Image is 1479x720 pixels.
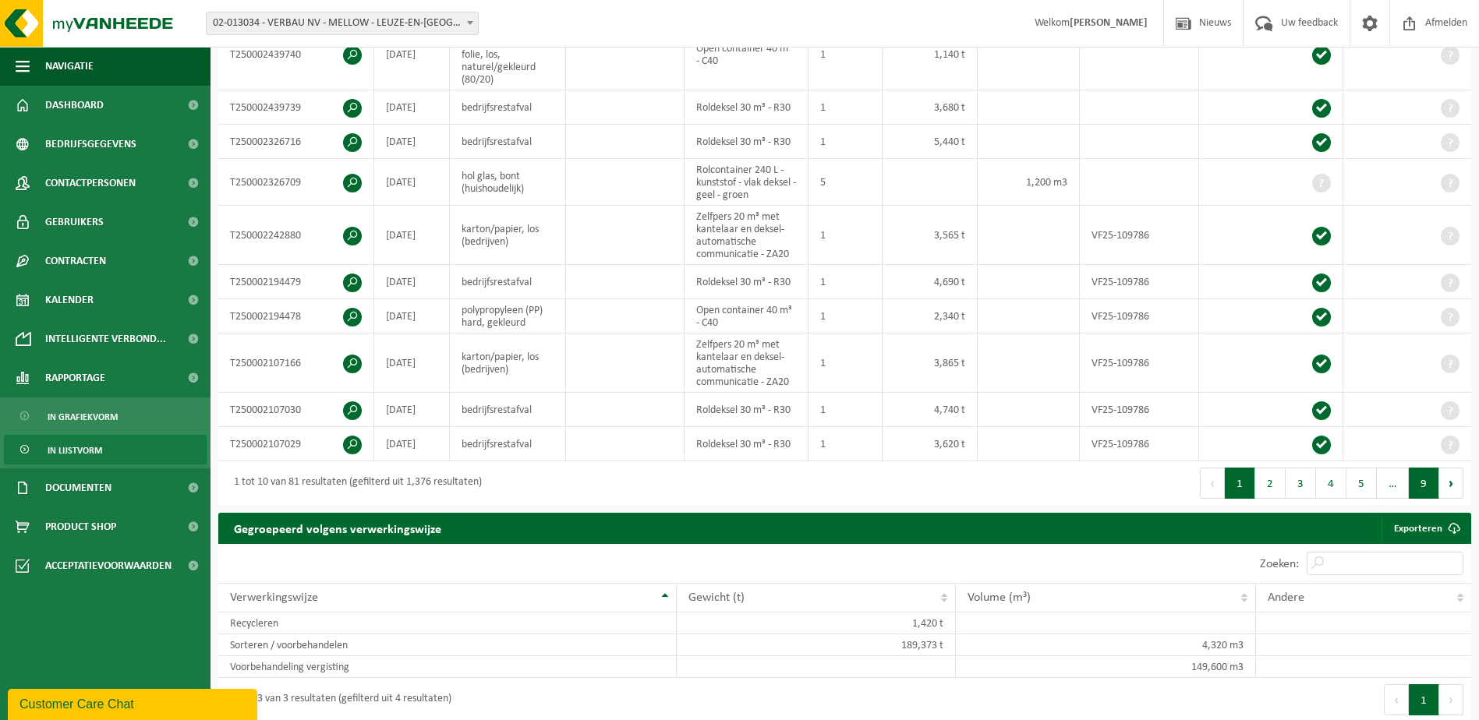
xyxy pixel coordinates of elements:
td: [DATE] [374,427,450,461]
span: Intelligente verbond... [45,319,166,358]
td: Zelfpers 20 m³ met kantelaar en deksel-automatische communicatie - ZA20 [685,334,808,393]
td: karton/papier, los (bedrijven) [450,334,566,393]
button: Previous [1200,468,1225,499]
td: 2,340 t [883,299,978,334]
span: Contactpersonen [45,164,136,203]
td: 149,600 m3 [956,656,1257,678]
td: [DATE] [374,206,450,265]
button: Next [1439,468,1463,499]
td: Voorbehandeling vergisting [218,656,677,678]
span: Acceptatievoorwaarden [45,546,172,585]
a: In grafiekvorm [4,401,207,431]
td: 3,620 t [883,427,978,461]
td: 1 [808,393,883,427]
td: Roldeksel 30 m³ - R30 [685,90,808,125]
td: low density polyethyleen (LDPE) folie, los, naturel/gekleurd (80/20) [450,19,566,90]
span: … [1377,468,1409,499]
span: Gewicht (t) [688,591,745,604]
td: T250002107029 [218,427,374,461]
span: Verwerkingswijze [230,591,318,604]
span: Andere [1268,591,1304,604]
td: [DATE] [374,299,450,334]
td: 1,420 t [677,612,955,634]
td: T250002107030 [218,393,374,427]
td: VF25-109786 [1080,206,1199,265]
td: 1 [808,299,883,334]
td: T250002242880 [218,206,374,265]
td: 1 [808,265,883,299]
td: hol glas, bont (huishoudelijk) [450,159,566,206]
td: Roldeksel 30 m³ - R30 [685,393,808,427]
span: Product Shop [45,507,116,546]
td: bedrijfsrestafval [450,90,566,125]
td: karton/papier, los (bedrijven) [450,206,566,265]
td: T250002439739 [218,90,374,125]
button: 9 [1409,468,1439,499]
td: VF25-109786 [1080,393,1199,427]
td: Roldeksel 30 m³ - R30 [685,265,808,299]
td: Open container 40 m³ - C40 [685,299,808,334]
label: Zoeken: [1260,558,1299,570]
button: 1 [1225,468,1255,499]
td: bedrijfsrestafval [450,125,566,159]
td: 4,740 t [883,393,978,427]
td: VF25-109786 [1080,427,1199,461]
span: In lijstvorm [48,436,102,465]
button: 3 [1286,468,1316,499]
strong: [PERSON_NAME] [1070,17,1148,29]
iframe: chat widget [8,686,260,720]
button: Next [1439,684,1463,715]
td: Open container 40 m³ - C40 [685,19,808,90]
td: [DATE] [374,393,450,427]
td: 189,373 t [677,634,955,656]
button: 1 [1409,684,1439,715]
td: 1 [808,90,883,125]
td: 3,680 t [883,90,978,125]
button: Previous [1384,684,1409,715]
button: 2 [1255,468,1286,499]
td: 5,440 t [883,125,978,159]
td: 3,565 t [883,206,978,265]
td: 1 [808,125,883,159]
td: 1,140 t [883,19,978,90]
td: T250002194479 [218,265,374,299]
td: [DATE] [374,19,450,90]
td: 1 [808,19,883,90]
span: 02-013034 - VERBAU NV - MELLOW - LEUZE-EN-HAINAUT [206,12,479,35]
td: T250002107166 [218,334,374,393]
span: Gebruikers [45,203,104,242]
span: Documenten [45,468,111,507]
td: T250002194478 [218,299,374,334]
td: 4,320 m3 [956,634,1257,656]
td: polypropyleen (PP) hard, gekleurd [450,299,566,334]
td: Zelfpers 20 m³ met kantelaar en deksel-automatische communicatie - ZA20 [685,206,808,265]
td: [DATE] [374,125,450,159]
td: VF25-109786 [1080,299,1199,334]
span: Navigatie [45,47,94,86]
td: 1 [808,206,883,265]
td: Roldeksel 30 m³ - R30 [685,427,808,461]
button: 4 [1316,468,1346,499]
td: 1 [808,427,883,461]
button: 5 [1346,468,1377,499]
td: T250002326709 [218,159,374,206]
td: T250002326716 [218,125,374,159]
span: In grafiekvorm [48,402,118,432]
div: 1 tot 10 van 81 resultaten (gefilterd uit 1,376 resultaten) [226,469,482,497]
span: Rapportage [45,358,105,397]
td: 5 [808,159,883,206]
h2: Gegroepeerd volgens verwerkingswijze [218,513,457,543]
td: 3,865 t [883,334,978,393]
td: Sorteren / voorbehandelen [218,634,677,656]
td: VF25-109786 [1080,265,1199,299]
span: Kalender [45,281,94,319]
td: [DATE] [374,334,450,393]
span: 02-013034 - VERBAU NV - MELLOW - LEUZE-EN-HAINAUT [207,12,478,34]
td: [DATE] [374,159,450,206]
div: 1 tot 3 van 3 resultaten (gefilterd uit 4 resultaten) [226,686,451,714]
td: 4,690 t [883,265,978,299]
td: VF25-109786 [1080,334,1199,393]
td: T250002439740 [218,19,374,90]
span: Dashboard [45,86,104,125]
